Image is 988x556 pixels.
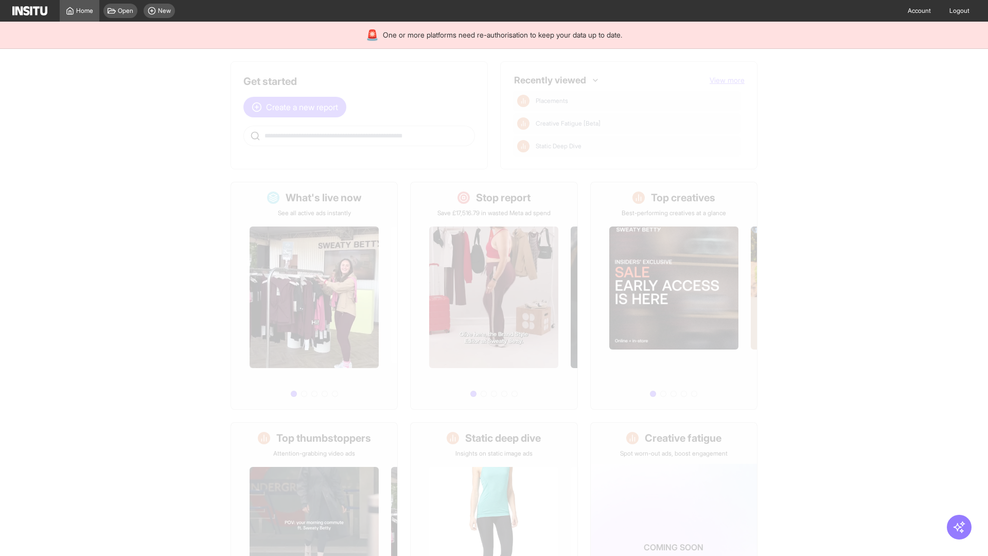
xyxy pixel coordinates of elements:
[118,7,133,15] span: Open
[158,7,171,15] span: New
[383,30,622,40] span: One or more platforms need re-authorisation to keep your data up to date.
[76,7,93,15] span: Home
[12,6,47,15] img: Logo
[366,28,379,42] div: 🚨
